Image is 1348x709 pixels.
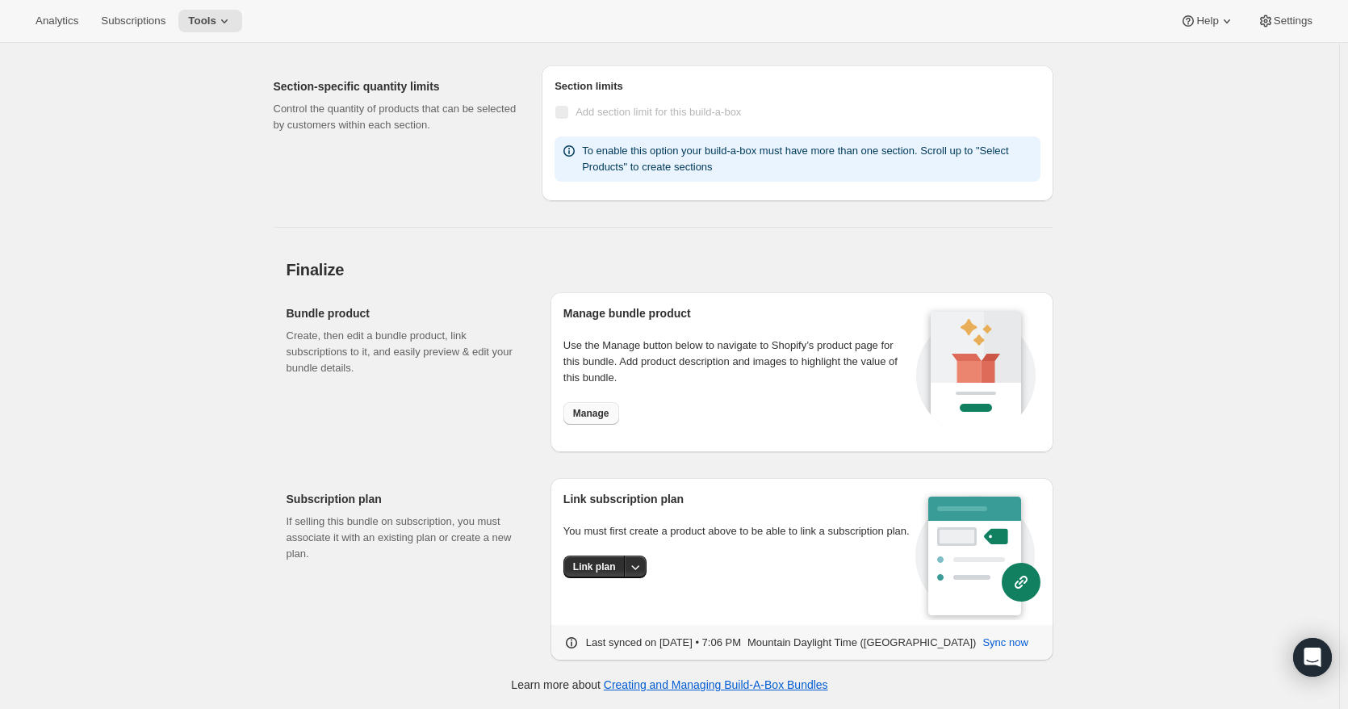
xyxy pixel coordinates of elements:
button: Link plan [563,556,626,578]
p: If selling this bundle on subscription, you must associate it with an existing plan or create a n... [287,514,525,562]
p: You must first create a product above to be able to link a subscription plan. [563,523,915,539]
h2: Subscription plan [287,491,525,507]
h2: Link subscription plan [563,491,915,507]
span: Settings [1274,15,1312,27]
h2: Section-specific quantity limits [274,78,517,94]
span: Sync now [982,635,1028,651]
p: Learn more about [511,677,827,693]
p: Create, then edit a bundle product, link subscriptions to it, and easily preview & edit your bund... [287,328,525,376]
p: Mountain Daylight Time ([GEOGRAPHIC_DATA]) [747,635,976,651]
button: More actions [624,556,647,578]
span: Manage [573,407,609,420]
button: Subscriptions [91,10,175,32]
button: Settings [1248,10,1322,32]
span: Analytics [36,15,78,27]
p: Control the quantity of products that can be selected by customers within each section. [274,101,517,133]
button: Tools [178,10,242,32]
button: Analytics [26,10,88,32]
h6: Section limits [555,78,1040,94]
span: Link plan [573,560,616,573]
button: Help [1170,10,1244,32]
span: Add section limit for this build-a-box [576,106,741,118]
h2: Finalize [287,260,1053,279]
span: Tools [188,15,216,27]
button: Sync now [973,630,1037,656]
p: Use the Manage button below to navigate to Shopify’s product page for this bundle. Add product de... [563,338,911,386]
div: Open Intercom Messenger [1293,638,1332,677]
h2: Manage bundle product [563,305,911,321]
p: To enable this option your build-a-box must have more than one section. Scroll up to "Select Prod... [582,143,1033,175]
button: Manage [563,402,619,425]
h2: Bundle product [287,305,525,321]
span: Subscriptions [101,15,165,27]
a: Creating and Managing Build-A-Box Bundles [604,678,828,691]
span: Help [1196,15,1218,27]
p: Last synced on [DATE] • 7:06 PM [586,635,741,651]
